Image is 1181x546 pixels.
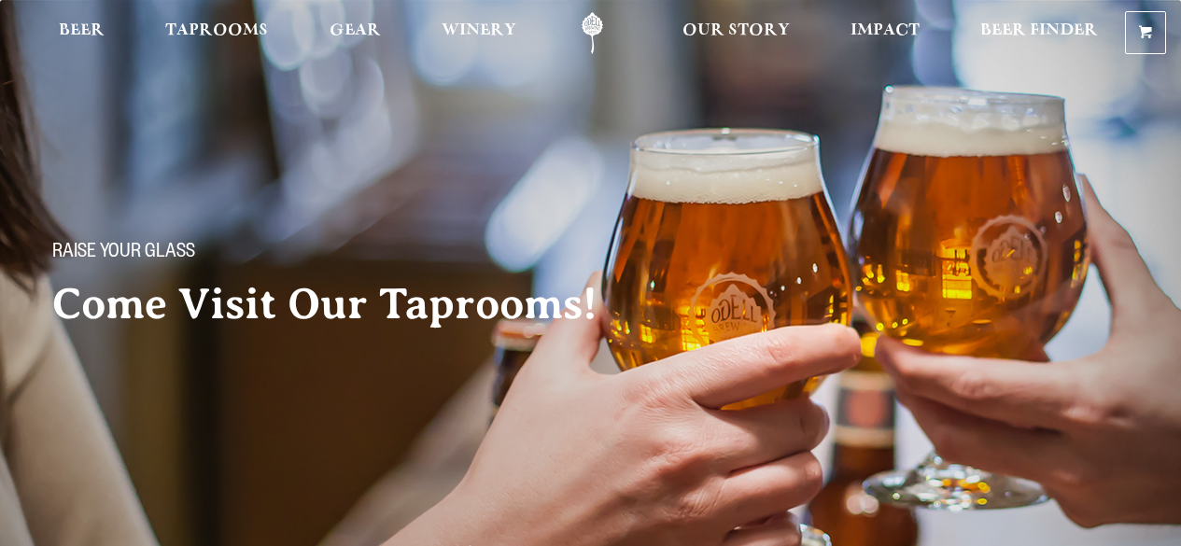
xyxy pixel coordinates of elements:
[442,23,516,38] span: Winery
[851,23,920,38] span: Impact
[980,23,1098,38] span: Beer Finder
[968,12,1110,54] a: Beer Finder
[682,23,790,38] span: Our Story
[670,12,802,54] a: Our Story
[330,23,381,38] span: Gear
[47,12,117,54] a: Beer
[557,12,627,54] a: Odell Home
[52,242,195,266] span: Raise your glass
[52,281,635,328] h2: Come Visit Our Taprooms!
[317,12,393,54] a: Gear
[838,12,932,54] a: Impact
[165,23,268,38] span: Taprooms
[429,12,528,54] a: Winery
[59,23,105,38] span: Beer
[153,12,280,54] a: Taprooms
